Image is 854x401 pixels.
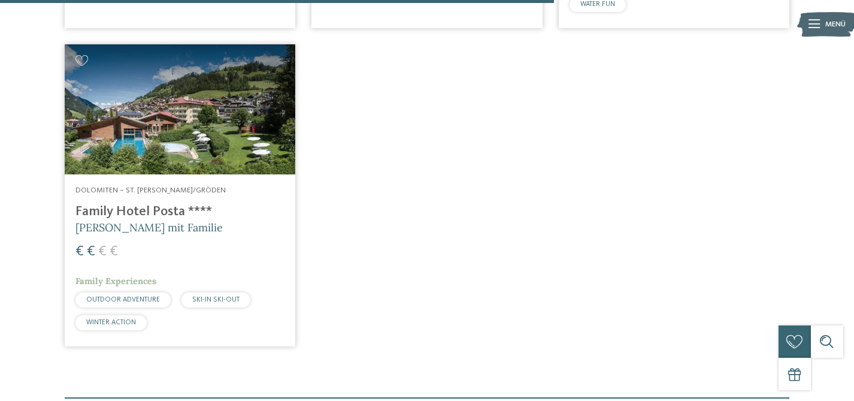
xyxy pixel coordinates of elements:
span: OUTDOOR ADVENTURE [86,296,160,303]
span: € [87,245,95,259]
span: Family Experiences [75,276,156,287]
span: € [110,245,118,259]
h4: Family Hotel Posta **** [75,204,284,220]
span: WATER FUN [580,1,615,8]
span: [PERSON_NAME] mit Familie [75,221,223,234]
span: SKI-IN SKI-OUT [192,296,240,303]
span: € [75,245,84,259]
img: Familienhotels gesucht? Hier findet ihr die besten! [65,44,295,174]
span: € [98,245,107,259]
span: Dolomiten – St. [PERSON_NAME]/Gröden [75,186,226,194]
span: WINTER ACTION [86,319,136,326]
a: Familienhotels gesucht? Hier findet ihr die besten! Dolomiten – St. [PERSON_NAME]/Gröden Family H... [65,44,295,346]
